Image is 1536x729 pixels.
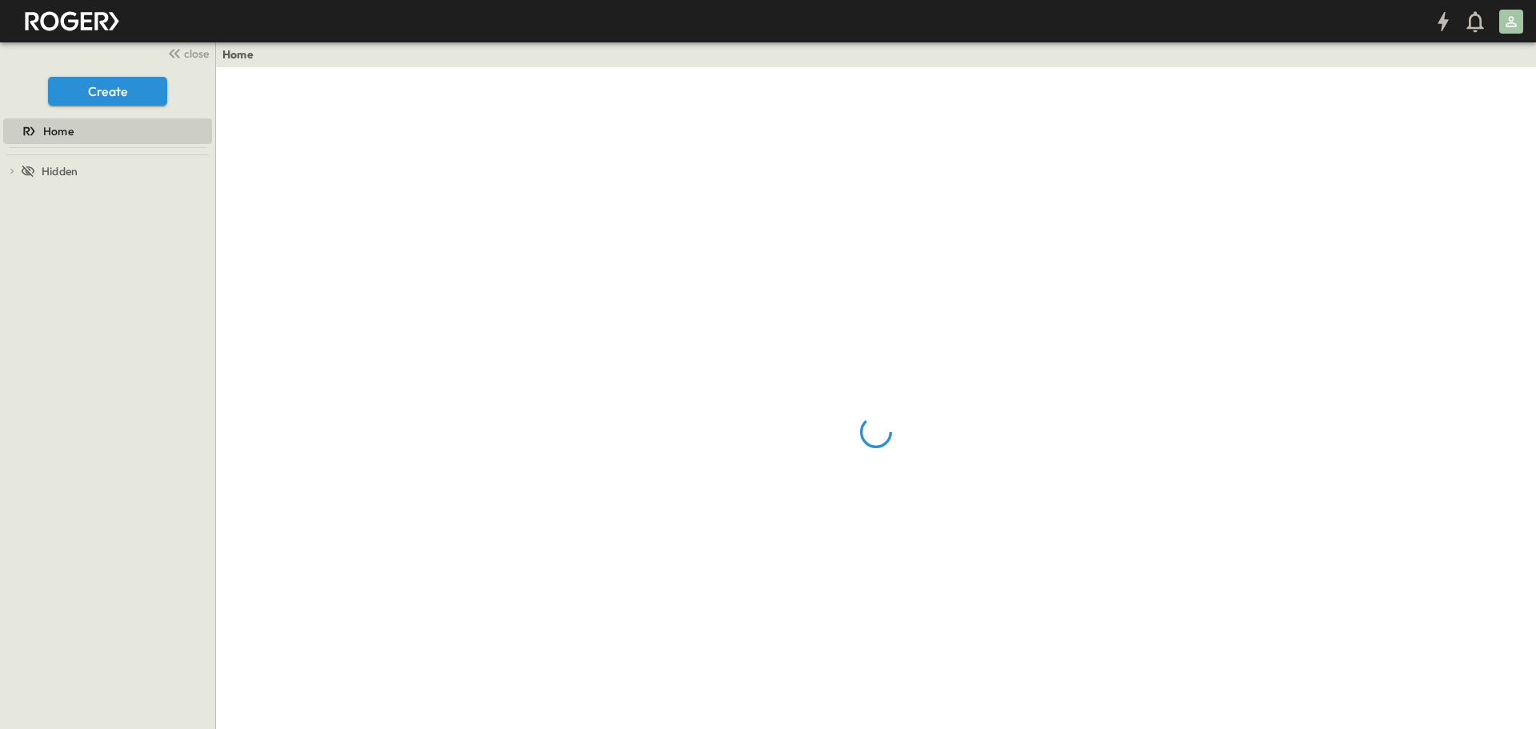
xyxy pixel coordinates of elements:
[161,42,212,64] button: close
[3,120,209,142] a: Home
[184,46,209,62] span: close
[222,46,254,62] a: Home
[43,123,74,139] span: Home
[42,163,78,179] span: Hidden
[222,46,263,62] nav: breadcrumbs
[48,77,167,106] button: Create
